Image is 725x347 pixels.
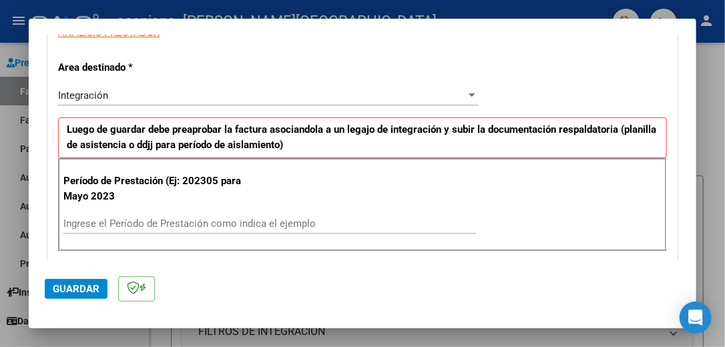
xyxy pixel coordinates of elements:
div: Open Intercom Messenger [680,302,712,334]
p: Area destinado * [58,60,241,75]
span: Integración [58,89,108,101]
span: ANALISIS PRESTADOR [58,27,160,39]
strong: Luego de guardar debe preaprobar la factura asociandola a un legajo de integración y subir la doc... [67,123,656,151]
button: Guardar [45,279,107,299]
p: Período de Prestación (Ej: 202305 para Mayo 2023 [63,173,243,204]
span: Guardar [53,283,99,295]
